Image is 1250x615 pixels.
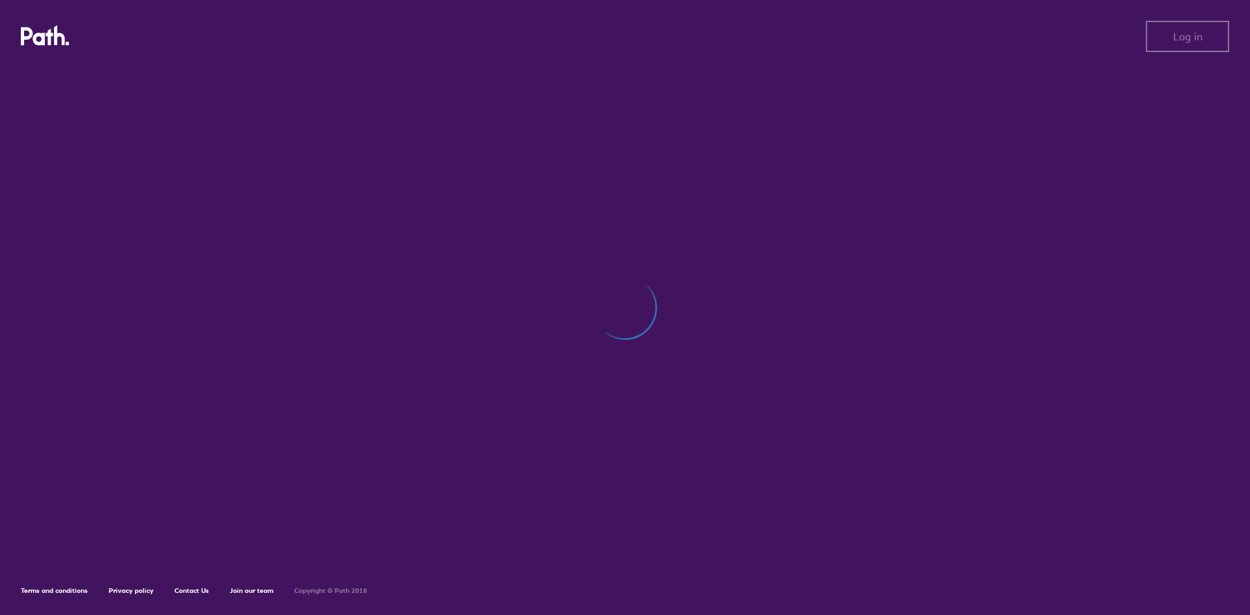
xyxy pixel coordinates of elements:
[294,587,367,595] h6: Copyright © Path 2018
[21,586,88,595] a: Terms and conditions
[1146,21,1229,52] button: Log in
[174,586,209,595] a: Contact Us
[109,586,154,595] a: Privacy policy
[230,586,273,595] a: Join our team
[1173,31,1202,42] span: Log in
